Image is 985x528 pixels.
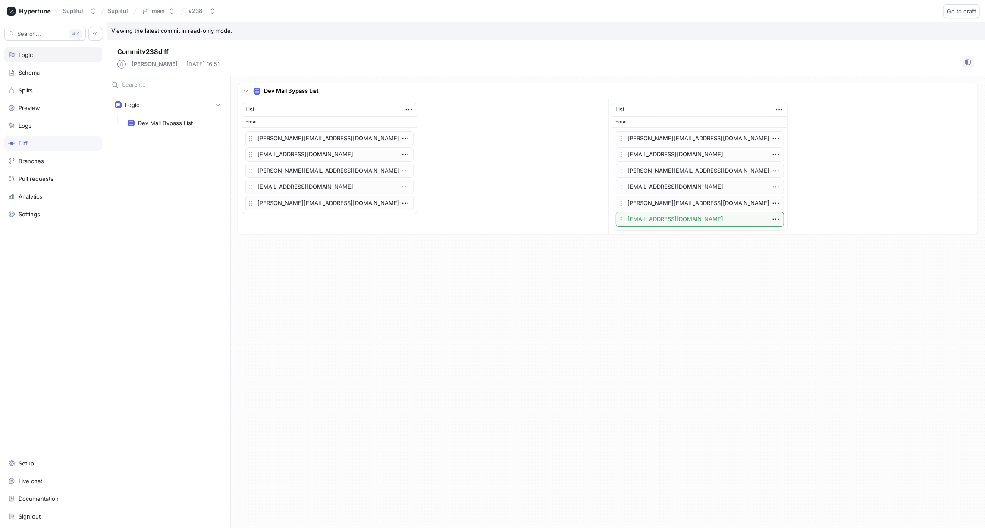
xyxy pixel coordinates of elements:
p: [EMAIL_ADDRESS][DOMAIN_NAME] [616,212,784,227]
button: v238 [185,4,220,18]
input: Search... [122,81,226,89]
div: Supliful [63,7,83,15]
p: [PERSON_NAME][EMAIL_ADDRESS][DOMAIN_NAME] [616,164,784,178]
p: [PERSON_NAME][EMAIL_ADDRESS][DOMAIN_NAME] [245,196,414,211]
button: Supliful [60,4,100,18]
div: K [69,29,82,38]
p: [PERSON_NAME][EMAIL_ADDRESS][DOMAIN_NAME] [616,196,784,211]
p: [PERSON_NAME][EMAIL_ADDRESS][DOMAIN_NAME] [245,164,414,178]
div: Live chat [19,477,42,484]
div: Splits [19,87,33,94]
p: [EMAIL_ADDRESS][DOMAIN_NAME] [245,147,414,162]
div: Logic [125,101,139,108]
div: Documentation [19,495,59,502]
p: Commit v238 diff [117,47,169,57]
p: Viewing the latest commit in read-only mode. [107,22,985,40]
div: main [152,7,165,15]
button: Search...K [4,27,86,41]
div: Preview [19,104,40,111]
div: Sign out [19,513,41,520]
button: Go to draft [943,4,980,18]
div: Dev Mail Bypass List [138,120,193,126]
div: Schema [19,69,40,76]
div: v238 [188,7,202,15]
div: Branches [19,158,44,164]
p: [EMAIL_ADDRESS][DOMAIN_NAME] [245,180,414,194]
div: Analytics [19,193,42,200]
span: Supliful [108,8,128,14]
div: Setup [19,460,34,467]
div: Email [612,117,787,128]
p: [DATE] 16:51 [186,60,220,69]
div: Diff [19,140,28,147]
p: [PERSON_NAME][EMAIL_ADDRESS][DOMAIN_NAME] [616,131,784,146]
p: [PERSON_NAME][EMAIL_ADDRESS][DOMAIN_NAME] [245,131,414,146]
p: Dev Mail Bypass List [264,87,319,95]
p: [PERSON_NAME] [132,60,178,69]
div: Logs [19,122,31,129]
div: Settings [19,211,40,218]
div: Pull requests [19,175,53,182]
div: List [245,105,254,114]
p: [EMAIL_ADDRESS][DOMAIN_NAME] [616,147,784,162]
a: Documentation [4,491,102,506]
div: Email [242,117,417,128]
button: main [138,4,179,18]
p: ‧ [181,60,183,69]
div: Logic [19,51,33,58]
p: [EMAIL_ADDRESS][DOMAIN_NAME] [616,180,784,194]
div: List [616,105,625,114]
span: Go to draft [947,9,976,14]
span: Search... [17,31,41,36]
